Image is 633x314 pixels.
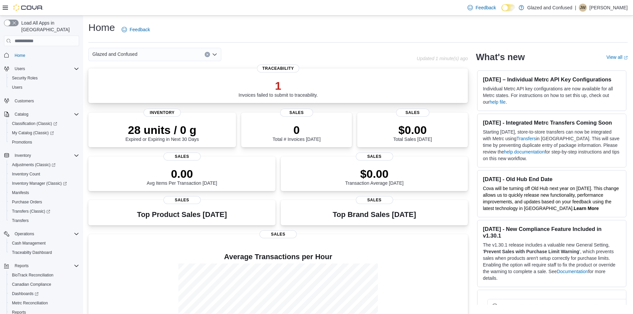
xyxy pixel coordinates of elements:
[15,53,25,58] span: Home
[9,83,25,91] a: Users
[257,64,299,72] span: Traceability
[212,52,217,57] button: Open list of options
[12,262,79,270] span: Reports
[9,198,45,206] a: Purchase Orders
[126,123,199,142] div: Expired or Expiring in Next 30 Days
[137,211,227,219] h3: Top Product Sales [DATE]
[15,66,25,71] span: Users
[7,179,82,188] a: Inventory Manager (Classic)
[396,109,429,117] span: Sales
[483,85,621,105] p: Individual Metrc API key configurations are now available for all Metrc states. For instructions ...
[417,56,468,61] p: Updated 1 minute(s) ago
[345,167,404,180] p: $0.00
[239,79,318,98] div: Invoices failed to submit to traceability.
[7,119,82,128] a: Classification (Classic)
[19,20,79,33] span: Load All Apps in [GEOGRAPHIC_DATA]
[1,261,82,270] button: Reports
[7,197,82,207] button: Purchase Orders
[589,4,628,12] p: [PERSON_NAME]
[7,248,82,257] button: Traceabilty Dashboard
[501,4,515,11] input: Dark Mode
[9,138,79,146] span: Promotions
[624,56,628,60] svg: External link
[13,4,43,11] img: Cova
[12,250,52,255] span: Traceabilty Dashboard
[12,130,54,136] span: My Catalog (Classic)
[130,26,150,33] span: Feedback
[484,249,579,254] strong: Prevent Sales with Purchase Limit Warning
[7,128,82,138] a: My Catalog (Classic)
[9,217,31,225] a: Transfers
[15,112,28,117] span: Catalog
[9,120,60,128] a: Classification (Classic)
[12,52,28,59] a: Home
[9,217,79,225] span: Transfers
[12,97,79,105] span: Customers
[7,280,82,289] button: Canadian Compliance
[9,198,79,206] span: Purchase Orders
[9,189,32,197] a: Manifests
[7,188,82,197] button: Manifests
[483,76,621,83] h3: [DATE] – Individual Metrc API Key Configurations
[356,196,393,204] span: Sales
[483,186,619,211] span: Cova will be turning off Old Hub next year on [DATE]. This change allows us to quickly release ne...
[12,152,79,159] span: Inventory
[15,153,31,158] span: Inventory
[393,123,432,137] p: $0.00
[9,290,79,298] span: Dashboards
[12,241,46,246] span: Cash Management
[7,239,82,248] button: Cash Management
[465,1,498,14] a: Feedback
[7,160,82,169] a: Adjustments (Classic)
[163,196,201,204] span: Sales
[7,138,82,147] button: Promotions
[7,289,82,298] a: Dashboards
[12,65,79,73] span: Users
[12,199,42,205] span: Purchase Orders
[504,149,545,155] a: help documentation
[12,110,79,118] span: Catalog
[557,269,588,274] a: Documentation
[272,123,320,137] p: 0
[1,96,82,106] button: Customers
[9,129,56,137] a: My Catalog (Classic)
[12,162,55,167] span: Adjustments (Classic)
[9,299,79,307] span: Metrc Reconciliation
[356,153,393,160] span: Sales
[163,153,201,160] span: Sales
[7,298,82,308] button: Metrc Reconciliation
[94,253,463,261] h4: Average Transactions per Hour
[9,170,43,178] a: Inventory Count
[12,190,29,195] span: Manifests
[280,109,313,117] span: Sales
[119,23,153,36] a: Feedback
[527,4,572,12] p: Glazed and Confused
[15,263,29,268] span: Reports
[12,171,40,177] span: Inventory Count
[9,138,35,146] a: Promotions
[12,140,32,145] span: Promotions
[483,176,621,182] h3: [DATE] - Old Hub End Date
[9,280,79,288] span: Canadian Compliance
[9,290,41,298] a: Dashboards
[144,109,181,117] span: Inventory
[579,4,587,12] div: Jeffery Worzalla
[260,230,297,238] span: Sales
[9,179,79,187] span: Inventory Manager (Classic)
[9,170,79,178] span: Inventory Count
[483,119,621,126] h3: [DATE] - Integrated Metrc Transfers Coming Soon
[9,161,79,169] span: Adjustments (Classic)
[9,271,56,279] a: BioTrack Reconciliation
[7,270,82,280] button: BioTrack Reconciliation
[12,209,50,214] span: Transfers (Classic)
[9,280,54,288] a: Canadian Compliance
[12,282,51,287] span: Canadian Compliance
[12,262,31,270] button: Reports
[574,206,599,211] strong: Learn More
[1,151,82,160] button: Inventory
[9,271,79,279] span: BioTrack Reconciliation
[7,207,82,216] a: Transfers (Classic)
[15,98,34,104] span: Customers
[9,161,58,169] a: Adjustments (Classic)
[9,189,79,197] span: Manifests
